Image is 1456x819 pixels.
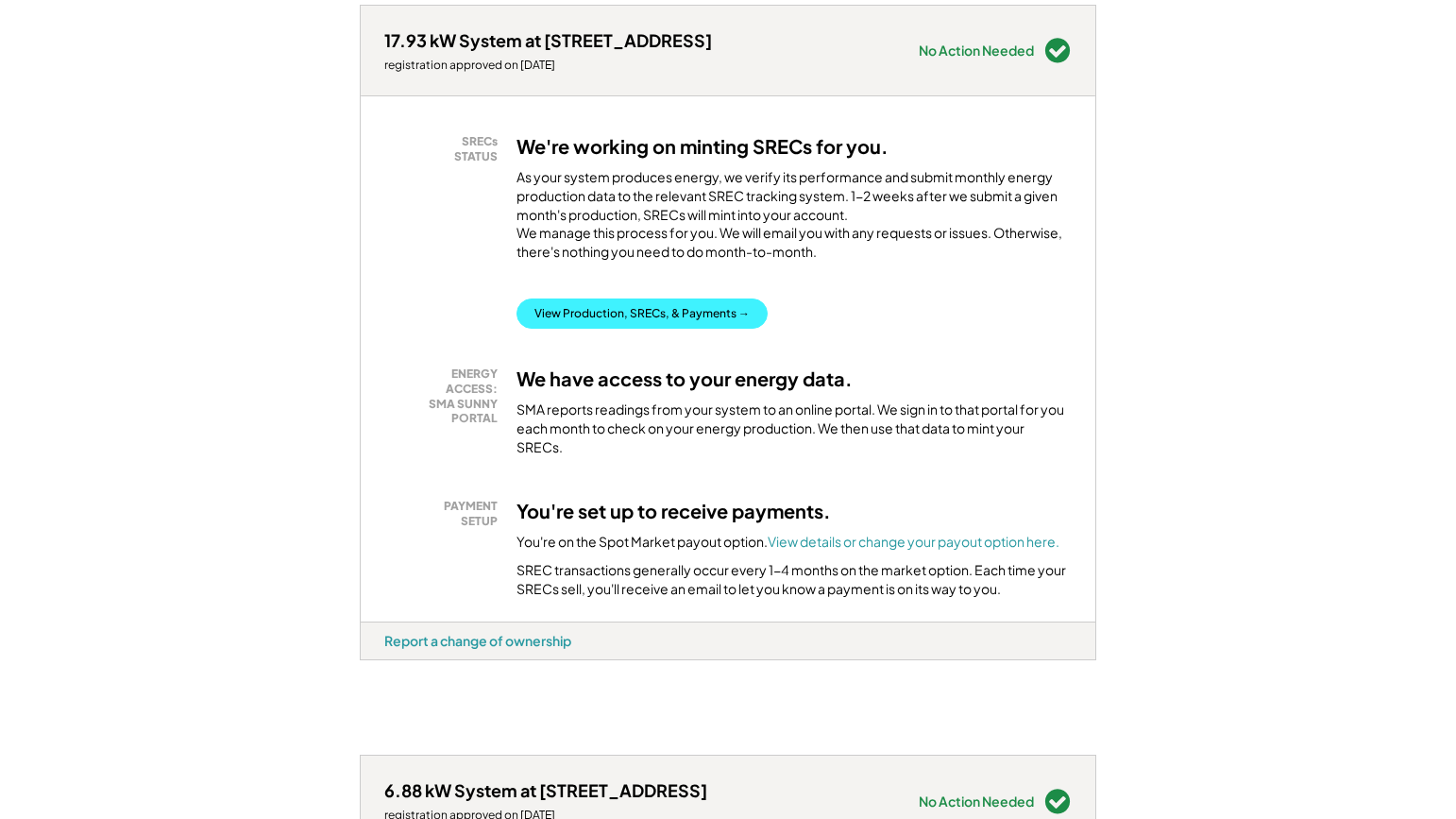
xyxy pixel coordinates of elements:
[394,367,498,425] div: ENERGY ACCESS: SMA SUNNY PORTAL
[394,134,498,163] div: SRECs STATUS
[516,499,831,523] h3: You're set up to receive payments.
[516,367,853,391] h3: We have access to your energy data.
[516,134,889,159] h3: We're working on minting SRECs for you.
[919,794,1034,808] div: No Action Needed
[768,533,1059,550] a: View details or change your payout option here.
[384,632,571,649] div: Report a change of ownership
[516,533,1059,552] div: You're on the Spot Market payout option.
[516,561,1072,598] div: SREC transactions generally occur every 1-4 months on the market option. Each time your SRECs sel...
[516,401,1072,456] div: SMA reports readings from your system to an online portal. We sign in to that portal for you each...
[516,168,1072,270] div: As your system produces energy, we verify its performance and submit monthly energy production da...
[516,299,768,329] button: View Production, SRECs, & Payments →
[394,499,498,528] div: PAYMENT SETUP
[384,779,707,801] div: 6.88 kW System at [STREET_ADDRESS]
[919,43,1034,57] div: No Action Needed
[384,29,712,51] div: 17.93 kW System at [STREET_ADDRESS]
[360,660,431,668] div: bgmc1bmv - VA Distributed
[384,58,712,73] div: registration approved on [DATE]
